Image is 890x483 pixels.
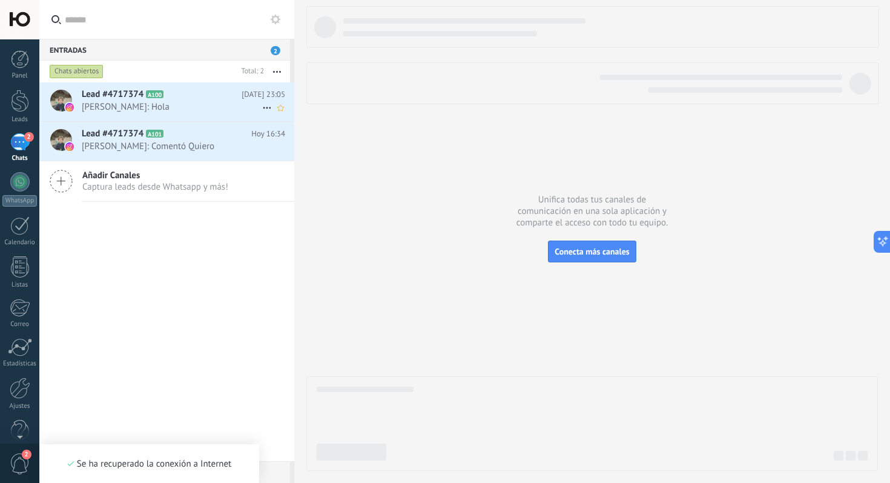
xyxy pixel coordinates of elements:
[2,402,38,410] div: Ajustes
[548,241,636,262] button: Conecta más canales
[82,141,262,152] span: [PERSON_NAME]: Comentó Quiero
[50,64,104,79] div: Chats abiertos
[39,39,290,61] div: Entradas
[2,281,38,289] div: Listas
[2,321,38,328] div: Correo
[65,142,74,151] img: instagram.svg
[2,239,38,247] div: Calendario
[39,82,294,121] a: Lead #4717374 A100 [DATE] 23:05 [PERSON_NAME]: Hola
[24,132,34,142] span: 2
[82,181,228,193] span: Captura leads desde Whatsapp y más!
[237,65,264,78] div: Total: 2
[39,122,294,161] a: Lead #4717374 A101 Hoy 16:34 [PERSON_NAME]: Comentó Quiero
[65,103,74,112] img: instagram.svg
[82,128,143,140] span: Lead #4717374
[146,130,163,138] span: A101
[82,101,262,113] span: [PERSON_NAME]: Hola
[146,90,163,98] span: A100
[251,128,285,140] span: Hoy 16:34
[264,61,290,82] button: Más
[242,88,285,101] span: [DATE] 23:05
[2,116,38,124] div: Leads
[271,46,280,55] span: 2
[2,195,37,207] div: WhatsApp
[2,72,38,80] div: Panel
[22,450,31,459] span: 2
[82,88,143,101] span: Lead #4717374
[2,155,38,162] div: Chats
[67,458,231,470] div: Se ha recuperado la conexión a Internet
[555,246,629,257] span: Conecta más canales
[82,170,228,181] span: Añadir Canales
[2,360,38,368] div: Estadísticas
